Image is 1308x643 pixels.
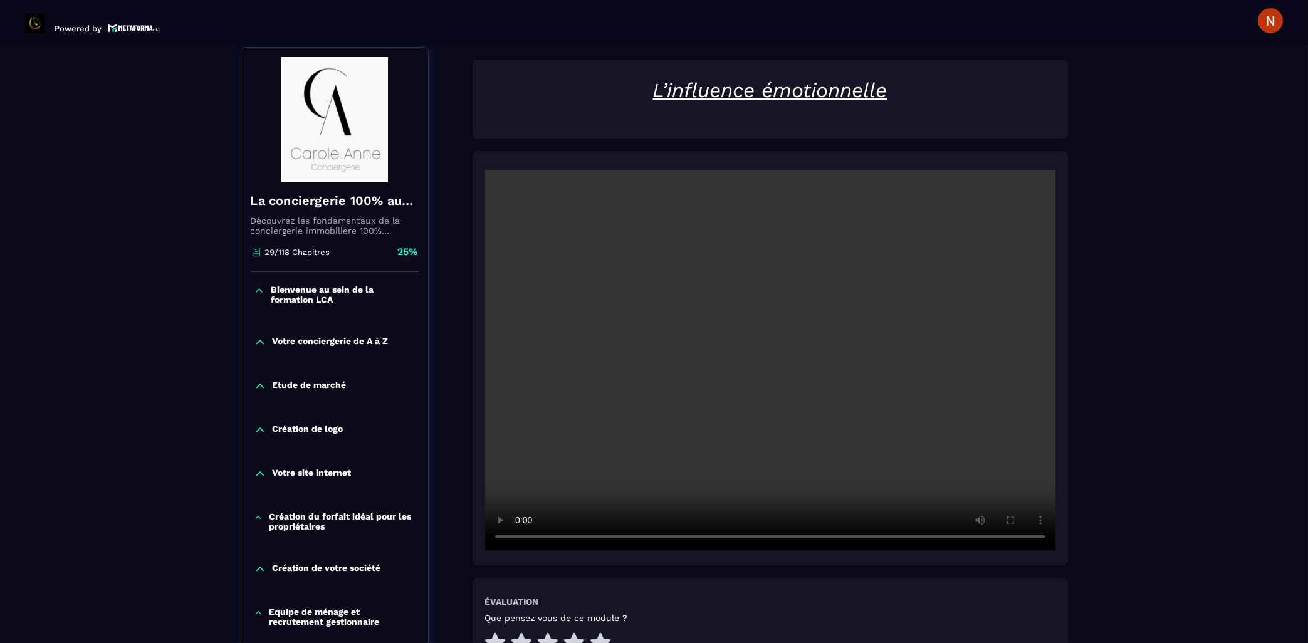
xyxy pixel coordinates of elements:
[273,380,347,392] p: Etude de marché
[269,511,415,531] p: Création du forfait idéal pour les propriétaires
[273,424,343,436] p: Création de logo
[55,24,102,33] p: Powered by
[273,336,389,348] p: Votre conciergerie de A à Z
[25,13,45,33] img: logo-branding
[398,245,419,259] p: 25%
[273,468,352,480] p: Votre site internet
[265,248,330,257] p: 29/118 Chapitres
[251,57,419,182] img: banner
[251,216,419,236] p: Découvrez les fondamentaux de la conciergerie immobilière 100% automatisée. Cette formation est c...
[485,597,539,607] h6: Évaluation
[653,78,887,102] u: L’influence émotionnelle
[273,563,381,575] p: Création de votre société
[108,23,160,33] img: logo
[271,285,416,305] p: Bienvenue au sein de la formation LCA
[251,192,419,209] h4: La conciergerie 100% automatisée
[485,613,628,623] h5: Que pensez vous de ce module ?
[269,607,416,627] p: Equipe de ménage et recrutement gestionnaire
